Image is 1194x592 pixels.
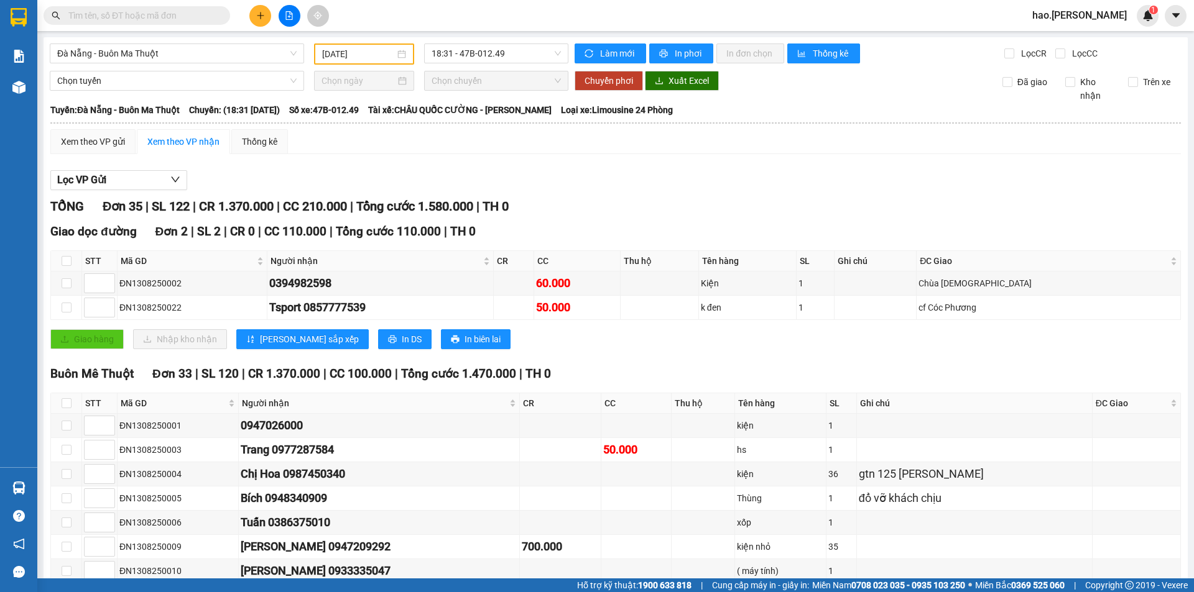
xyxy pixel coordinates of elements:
[536,299,618,316] div: 50.000
[451,335,460,345] span: printer
[118,414,239,438] td: ĐN1308250001
[356,199,473,214] span: Tổng cước 1.580.000
[224,224,227,239] span: |
[330,224,333,239] span: |
[519,367,522,381] span: |
[199,199,274,214] span: CR 1.370.000
[68,9,215,22] input: Tìm tên, số ĐT hoặc mã đơn
[826,393,857,414] th: SL
[322,47,395,61] input: 13/08/2025
[603,441,669,458] div: 50.000
[103,199,142,214] span: Đơn 35
[797,49,808,59] span: bar-chart
[119,491,236,505] div: ĐN1308250005
[401,367,516,381] span: Tổng cước 1.470.000
[395,367,398,381] span: |
[520,393,601,414] th: CR
[242,367,245,381] span: |
[271,254,481,268] span: Người nhận
[476,199,479,214] span: |
[119,301,265,314] div: ĐN1308250022
[737,564,824,578] div: ( máy tính)
[118,511,239,535] td: ĐN1308250006
[50,170,187,190] button: Lọc VP Gửi
[975,578,1065,592] span: Miền Bắc
[813,47,850,60] span: Thống kê
[494,251,534,271] th: CR
[798,301,832,314] div: 1
[322,74,396,88] input: Chọn ngày
[1022,7,1137,23] span: hao.[PERSON_NAME]
[575,71,643,91] button: Chuyển phơi
[12,81,25,94] img: warehouse-icon
[561,103,673,117] span: Loại xe: Limousine 24 Phòng
[737,540,824,553] div: kiện nhỏ
[258,224,261,239] span: |
[600,47,636,60] span: Làm mới
[828,564,854,578] div: 1
[241,490,517,507] div: Bích 0948340909
[536,275,618,292] div: 60.000
[241,465,517,483] div: Chị Hoa 0987450340
[307,5,329,27] button: aim
[655,76,664,86] span: download
[12,481,25,494] img: warehouse-icon
[1151,6,1155,14] span: 1
[289,103,359,117] span: Số xe: 47B-012.49
[11,8,27,27] img: logo-vxr
[61,135,125,148] div: Xem theo VP gửi
[119,419,236,432] div: ĐN1308250001
[851,580,965,590] strong: 0708 023 035 - 0935 103 250
[828,443,854,457] div: 1
[737,467,824,481] div: kiện
[701,276,794,290] div: Kiện
[118,296,267,320] td: ĐN1308250022
[119,540,236,553] div: ĐN1308250009
[323,367,326,381] span: |
[13,566,25,578] span: message
[197,224,221,239] span: SL 2
[236,329,369,349] button: sort-ascending[PERSON_NAME] sắp xếp
[230,224,255,239] span: CR 0
[1011,580,1065,590] strong: 0369 525 060
[330,367,392,381] span: CC 100.000
[797,251,835,271] th: SL
[249,5,271,27] button: plus
[121,396,226,410] span: Mã GD
[659,49,670,59] span: printer
[441,329,511,349] button: printerIn biên lai
[735,393,826,414] th: Tên hàng
[737,516,824,529] div: xốp
[645,71,719,91] button: downloadXuất Excel
[1125,581,1134,590] span: copyright
[450,224,476,239] span: TH 0
[50,105,180,115] b: Tuyến: Đà Nẵng - Buôn Ma Thuột
[675,47,703,60] span: In phơi
[201,367,239,381] span: SL 120
[57,172,106,188] span: Lọc VP Gửi
[465,332,501,346] span: In biên lai
[279,5,300,27] button: file-add
[50,199,84,214] span: TỔNG
[269,299,491,316] div: Tsport 0857777539
[1074,578,1076,592] span: |
[432,44,561,63] span: 18:31 - 47B-012.49
[522,538,599,555] div: 700.000
[133,329,227,349] button: downloadNhập kho nhận
[146,199,149,214] span: |
[241,562,517,580] div: [PERSON_NAME] 0933335047
[193,199,196,214] span: |
[119,276,265,290] div: ĐN1308250002
[1016,47,1048,60] span: Lọc CR
[1165,5,1187,27] button: caret-down
[118,559,239,583] td: ĐN1308250010
[336,224,441,239] span: Tổng cước 110.000
[737,419,824,432] div: kiện
[575,43,646,63] button: syncLàm mới
[1149,6,1158,14] sup: 1
[859,490,1090,507] div: đổ vỡ khách chịu
[242,396,507,410] span: Người nhận
[1142,10,1154,21] img: icon-new-feature
[119,516,236,529] div: ĐN1308250006
[256,11,265,20] span: plus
